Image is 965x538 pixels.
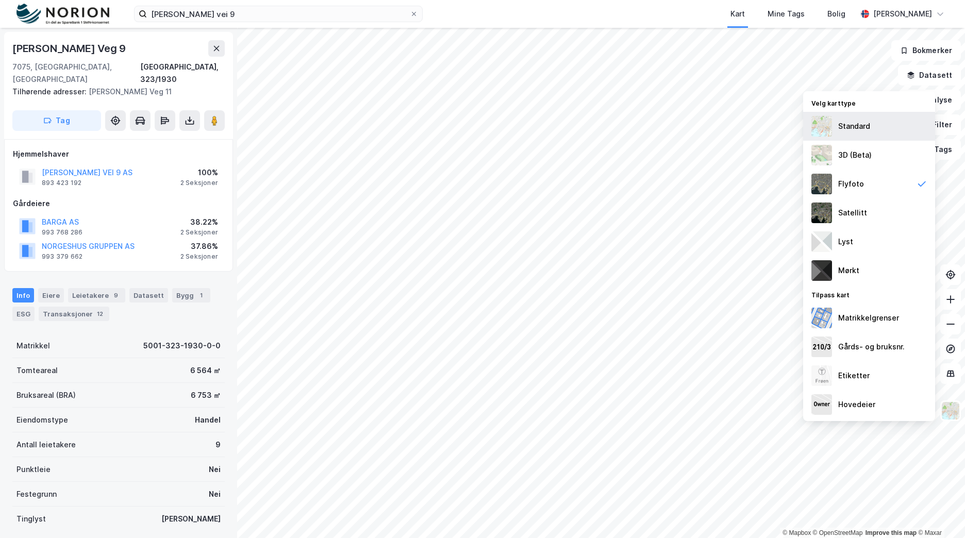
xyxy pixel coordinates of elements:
[803,285,935,304] div: Tilpass kart
[811,308,832,328] img: cadastreBorders.cfe08de4b5ddd52a10de.jpeg
[811,260,832,281] img: nCdM7BzjoCAAAAAElFTkSuQmCC
[12,110,101,131] button: Tag
[838,312,899,324] div: Matrikkelgrenser
[913,489,965,538] iframe: Chat Widget
[811,231,832,252] img: luj3wr1y2y3+OchiMxRmMxRlscgabnMEmZ7DJGWxyBpucwSZnsMkZbHIGm5zBJmewyRlscgabnMEmZ7DJGWxyBpucwSZnsMkZ...
[209,463,221,476] div: Nei
[147,6,410,22] input: Søk på adresse, matrikkel, gårdeiere, leietakere eller personer
[111,290,121,300] div: 9
[143,340,221,352] div: 5001-323-1930-0-0
[838,236,853,248] div: Lyst
[16,439,76,451] div: Antall leietakere
[68,288,125,302] div: Leietakere
[95,309,105,319] div: 12
[811,145,832,165] img: Z
[42,179,81,187] div: 893 423 192
[838,178,864,190] div: Flyfoto
[891,40,961,61] button: Bokmerker
[811,365,832,386] img: Z
[838,398,875,411] div: Hovedeier
[873,8,932,20] div: [PERSON_NAME]
[730,8,745,20] div: Kart
[16,364,58,377] div: Tomteareal
[12,40,128,57] div: [PERSON_NAME] Veg 9
[12,288,34,302] div: Info
[901,90,961,110] button: Analyse
[12,87,89,96] span: Tilhørende adresser:
[913,139,961,160] button: Tags
[16,340,50,352] div: Matrikkel
[811,116,832,137] img: Z
[16,414,68,426] div: Eiendomstype
[12,307,35,321] div: ESG
[180,216,218,228] div: 38.22%
[180,253,218,261] div: 2 Seksjoner
[42,228,82,237] div: 993 768 286
[913,489,965,538] div: Kontrollprogram for chat
[180,179,218,187] div: 2 Seksjoner
[811,394,832,415] img: majorOwner.b5e170eddb5c04bfeeff.jpeg
[215,439,221,451] div: 9
[838,369,870,382] div: Etiketter
[813,529,863,536] a: OpenStreetMap
[803,93,935,112] div: Velg karttype
[38,288,64,302] div: Eiere
[838,120,870,132] div: Standard
[16,389,76,401] div: Bruksareal (BRA)
[16,463,51,476] div: Punktleie
[911,114,961,135] button: Filter
[783,529,811,536] a: Mapbox
[811,203,832,223] img: 9k=
[190,364,221,377] div: 6 564 ㎡
[13,197,224,210] div: Gårdeiere
[209,488,221,500] div: Nei
[16,513,46,525] div: Tinglyst
[768,8,805,20] div: Mine Tags
[140,61,225,86] div: [GEOGRAPHIC_DATA], 323/1930
[191,389,221,401] div: 6 753 ㎡
[161,513,221,525] div: [PERSON_NAME]
[838,149,872,161] div: 3D (Beta)
[42,253,82,261] div: 993 379 662
[811,174,832,194] img: Z
[838,264,859,277] div: Mørkt
[941,401,960,421] img: Z
[866,529,917,536] a: Improve this map
[16,4,109,25] img: norion-logo.80e7a08dc31c2e691866.png
[12,61,140,86] div: 7075, [GEOGRAPHIC_DATA], [GEOGRAPHIC_DATA]
[172,288,210,302] div: Bygg
[12,86,217,98] div: [PERSON_NAME] Veg 11
[13,148,224,160] div: Hjemmelshaver
[898,65,961,86] button: Datasett
[196,290,206,300] div: 1
[180,166,218,179] div: 100%
[811,337,832,357] img: cadastreKeys.547ab17ec502f5a4ef2b.jpeg
[16,488,57,500] div: Festegrunn
[838,207,867,219] div: Satellitt
[39,307,109,321] div: Transaksjoner
[838,341,905,353] div: Gårds- og bruksnr.
[180,240,218,253] div: 37.86%
[129,288,168,302] div: Datasett
[195,414,221,426] div: Handel
[827,8,845,20] div: Bolig
[180,228,218,237] div: 2 Seksjoner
